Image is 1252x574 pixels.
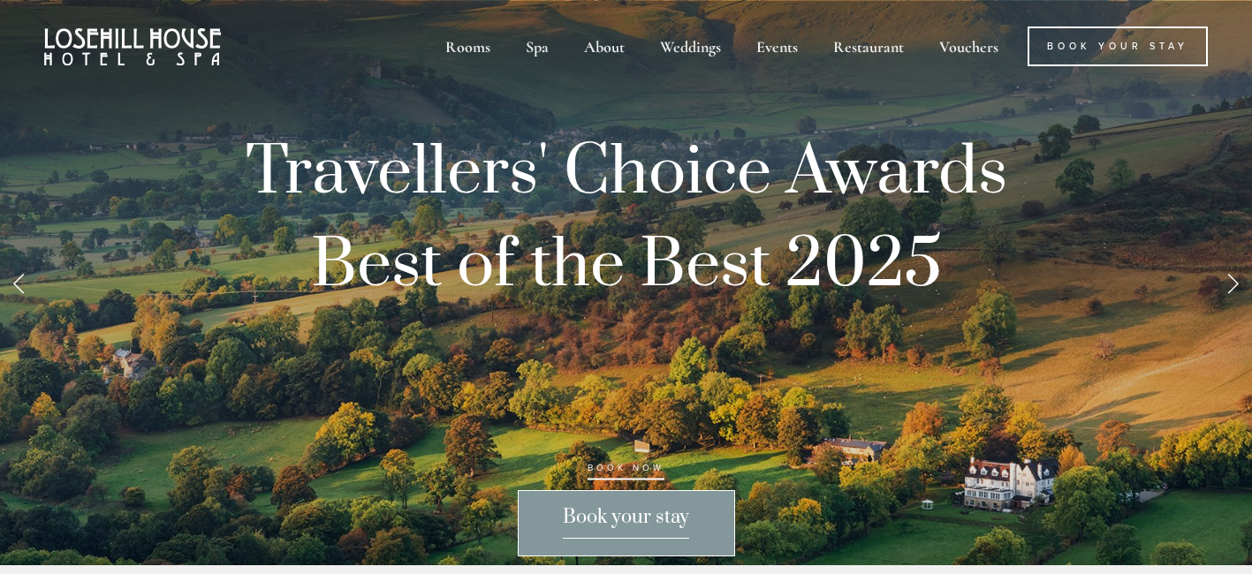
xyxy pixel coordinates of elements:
a: BOOK NOW [588,463,664,480]
a: Vouchers [923,26,1014,66]
img: Losehill House [44,28,221,65]
span: Book your stay [563,505,689,539]
div: Spa [510,26,565,66]
a: Book Your Stay [1028,26,1208,66]
a: Next Slide [1213,256,1252,309]
div: About [568,26,641,66]
p: Travellers' Choice Awards Best of the Best 2025 [176,126,1077,497]
div: Weddings [644,26,737,66]
div: Events [740,26,814,66]
div: Restaurant [817,26,920,66]
div: Rooms [429,26,506,66]
a: Book your stay [518,490,735,556]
